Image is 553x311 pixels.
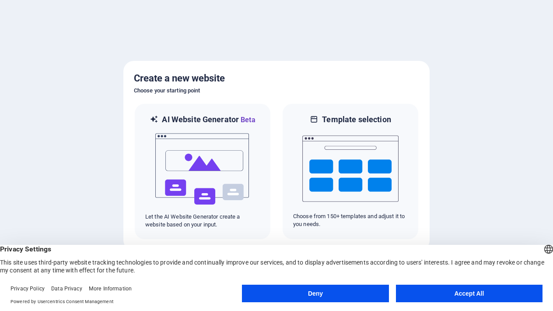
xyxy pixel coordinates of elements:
[293,212,408,228] p: Choose from 150+ templates and adjust it to you needs.
[145,213,260,229] p: Let the AI Website Generator create a website based on your input.
[239,116,255,124] span: Beta
[134,85,419,96] h6: Choose your starting point
[154,125,251,213] img: ai
[134,103,271,240] div: AI Website GeneratorBetaaiLet the AI Website Generator create a website based on your input.
[282,103,419,240] div: Template selectionChoose from 150+ templates and adjust it to you needs.
[162,114,255,125] h6: AI Website Generator
[134,71,419,85] h5: Create a new website
[322,114,391,125] h6: Template selection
